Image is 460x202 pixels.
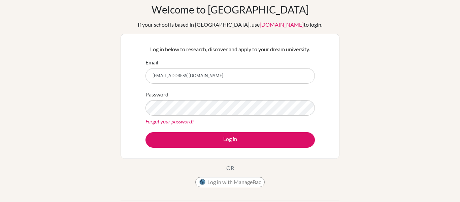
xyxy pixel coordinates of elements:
a: [DOMAIN_NAME] [260,21,304,28]
button: Log in with ManageBac [195,177,265,187]
p: Log in below to research, discover and apply to your dream university. [145,45,315,53]
h1: Welcome to [GEOGRAPHIC_DATA] [152,3,309,16]
label: Password [145,90,168,98]
button: Log in [145,132,315,148]
div: If your school is based in [GEOGRAPHIC_DATA], use to login. [138,21,322,29]
a: Forgot your password? [145,118,194,124]
label: Email [145,58,158,66]
p: OR [226,164,234,172]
